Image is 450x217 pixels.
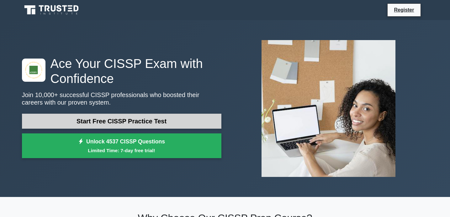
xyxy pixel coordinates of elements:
h1: Ace Your CISSP Exam with Confidence [22,56,221,86]
a: Start Free CISSP Practice Test [22,114,221,129]
a: Register [390,6,418,14]
p: Join 10,000+ successful CISSP professionals who boosted their careers with our proven system. [22,91,221,106]
small: Limited Time: 7-day free trial! [30,147,214,154]
a: Unlock 4537 CISSP QuestionsLimited Time: 7-day free trial! [22,133,221,158]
